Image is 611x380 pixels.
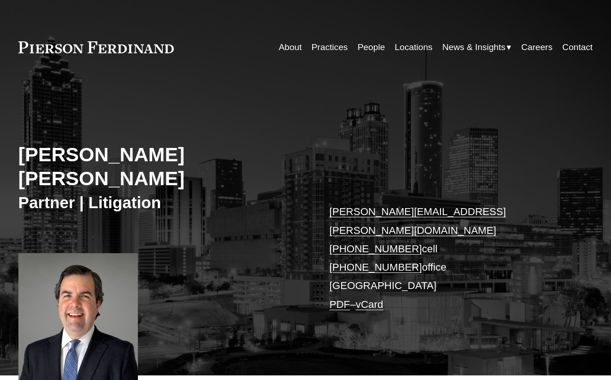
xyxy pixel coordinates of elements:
[18,193,306,212] h3: Partner | Litigation
[330,299,350,310] a: PDF
[279,39,302,56] a: About
[395,39,433,56] a: Locations
[330,243,422,255] a: [PHONE_NUMBER]
[442,40,505,56] span: News & Insights
[521,39,553,56] a: Careers
[312,39,348,56] a: Practices
[330,203,569,314] p: cell office [GEOGRAPHIC_DATA] –
[358,39,385,56] a: People
[330,261,422,273] a: [PHONE_NUMBER]
[562,39,593,56] a: Contact
[356,299,383,310] a: vCard
[18,142,306,190] h2: [PERSON_NAME] [PERSON_NAME]
[330,206,506,236] a: [PERSON_NAME][EMAIL_ADDRESS][PERSON_NAME][DOMAIN_NAME]
[442,39,511,56] a: folder dropdown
